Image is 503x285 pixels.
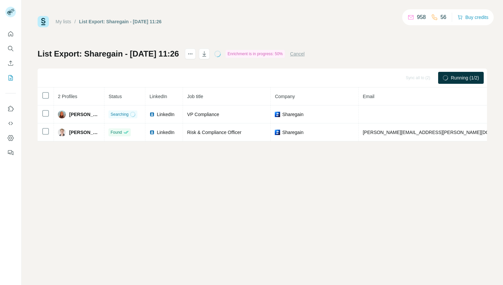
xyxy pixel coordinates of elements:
span: 2 Profiles [58,94,77,99]
span: LinkedIn [157,111,174,118]
img: Avatar [58,128,66,136]
p: 958 [417,13,426,21]
span: Found [110,129,122,135]
button: Enrich CSV [5,57,16,69]
span: [PERSON_NAME] [69,129,100,136]
span: Searching [110,111,128,117]
li: / [75,18,76,25]
a: My lists [56,19,71,24]
p: 56 [440,13,446,21]
button: Quick start [5,28,16,40]
img: company-logo [275,112,280,117]
img: LinkedIn logo [149,130,155,135]
button: Buy credits [457,13,488,22]
button: Use Surfe on LinkedIn [5,103,16,115]
button: Use Surfe API [5,117,16,129]
span: Job title [187,94,203,99]
span: Risk & Compliance Officer [187,130,241,135]
span: [PERSON_NAME] [69,111,100,118]
span: Sharegain [282,111,303,118]
button: Feedback [5,147,16,159]
img: Avatar [58,110,66,118]
span: LinkedIn [149,94,167,99]
button: Dashboard [5,132,16,144]
div: Enrichment is in progress: 50% [226,50,285,58]
img: Surfe Logo [38,16,49,27]
span: Status [108,94,122,99]
span: Running (1/2) [451,74,479,81]
span: Email [363,94,374,99]
button: Cancel [290,51,305,57]
span: LinkedIn [157,129,174,136]
button: My lists [5,72,16,84]
img: LinkedIn logo [149,112,155,117]
span: Company [275,94,295,99]
img: company-logo [275,130,280,135]
div: List Export: Sharegain - [DATE] 11:26 [79,18,162,25]
span: Sharegain [282,129,303,136]
span: VP Compliance [187,112,219,117]
h1: List Export: Sharegain - [DATE] 11:26 [38,49,179,59]
button: actions [185,49,196,59]
button: Search [5,43,16,55]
